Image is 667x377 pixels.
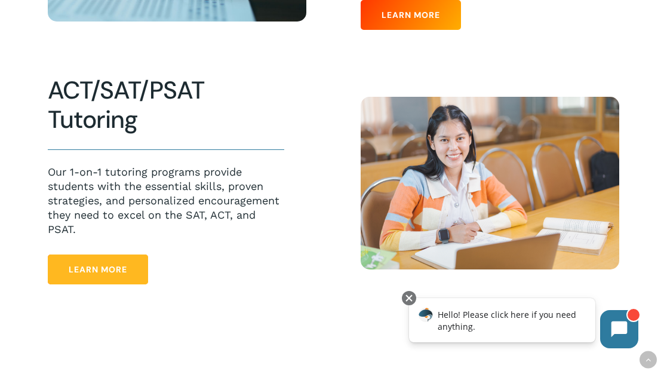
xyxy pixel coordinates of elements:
span: Learn More [69,263,127,275]
a: Learn More [48,255,148,284]
h2: ACT/SAT/PSAT Tutoring [48,76,284,135]
span: Learn More [382,9,440,21]
iframe: Chatbot [396,289,650,360]
img: Happy Students 6 [361,97,619,269]
p: Our 1-on-1 tutoring programs provide students with the essential skills, proven strategies, and p... [48,165,284,237]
